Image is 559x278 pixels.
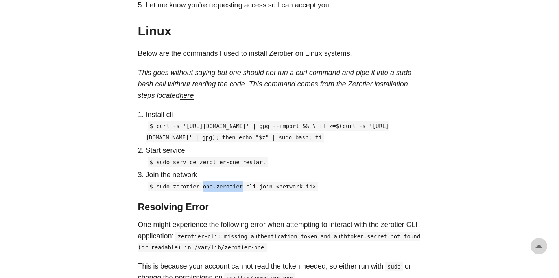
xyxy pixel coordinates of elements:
code: zerotier-cli: missing authentication token and authtoken.secret not found (or readable) in /var/l... [138,232,421,252]
code: $ sudo zerotier-one.zerotier-cli join <network id> [148,182,318,191]
em: This goes without saying but one should not run a curl command and pipe it into a sudo bash call ... [138,69,411,99]
h3: Resolving Error [138,201,421,213]
p: Join the network [146,169,421,181]
code: $ sudo service zerotier-one restart [148,157,269,167]
code: sudo [385,262,403,271]
code: $ curl -s '[URL][DOMAIN_NAME]' | gpg --import && \ if z=$(curl -s '[URL][DOMAIN_NAME]' | gpg); th... [146,121,389,142]
p: Install cli [146,109,421,121]
h2: Linux [138,24,421,38]
a: go to top [531,238,547,254]
p: Start service [146,145,421,156]
a: here [180,91,194,99]
p: Below are the commands I used to install Zerotier on Linux systems. [138,48,421,59]
p: One might experience the following error when attempting to interact with the zerotier CLI applic... [138,219,421,253]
